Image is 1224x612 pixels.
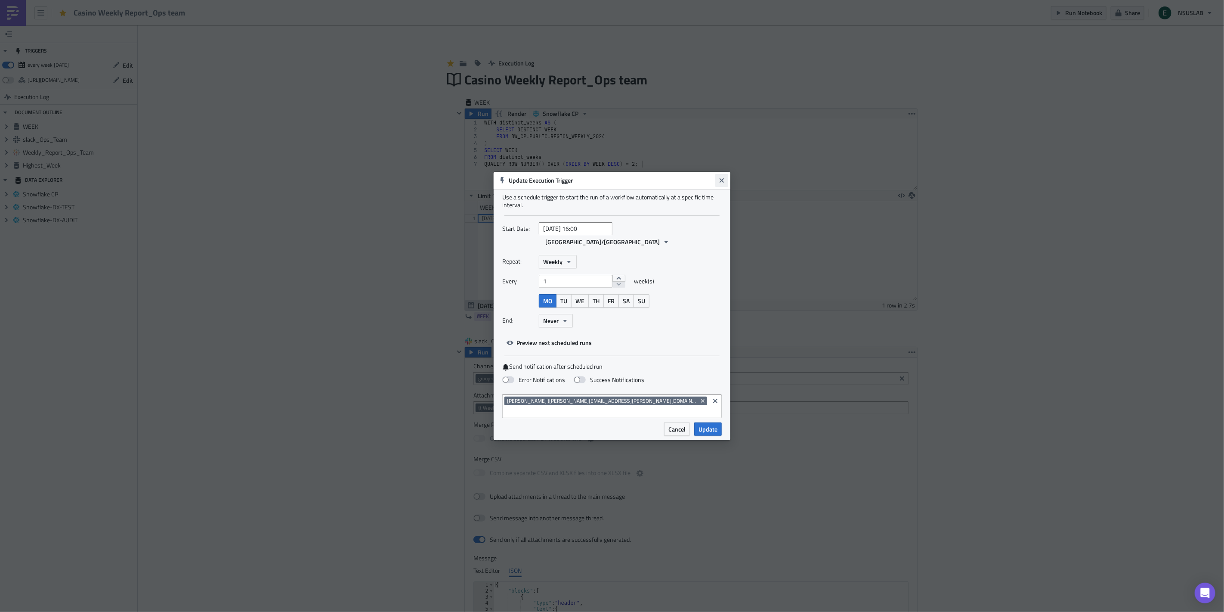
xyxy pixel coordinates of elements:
div: Use a schedule trigger to start the run of a workflow automatically at a specific time interval. [502,193,722,209]
button: SA [618,294,634,308]
span: SU [638,296,645,305]
span: Cancel [668,425,686,434]
button: [GEOGRAPHIC_DATA]/[GEOGRAPHIC_DATA] [541,235,674,249]
span: Weekly [543,257,563,266]
h6: Update Execution Trigger [509,177,716,184]
span: TH [593,296,600,305]
span: [GEOGRAPHIC_DATA]/[GEOGRAPHIC_DATA] [545,237,660,246]
button: TU [556,294,572,308]
span: SA [623,296,630,305]
button: Update [694,422,722,436]
span: FR [608,296,615,305]
label: Success Notifications [574,376,644,384]
span: week(s) [634,275,654,288]
button: SU [634,294,649,308]
button: WE [571,294,589,308]
button: Never [539,314,573,327]
span: Never [543,316,559,325]
span: Update [699,425,717,434]
div: Open Intercom Messenger [1195,583,1215,603]
button: Clear selected items [710,396,720,406]
button: Remove Tag [699,397,707,405]
span: TU [560,296,567,305]
button: Weekly [539,255,577,268]
span: Preview next scheduled runs [516,338,592,347]
input: YYYY-MM-DD HH:mm [539,222,612,235]
button: MO [539,294,556,308]
button: Cancel [664,422,690,436]
label: Error Notifications [502,376,565,384]
span: WE [575,296,584,305]
button: Preview next scheduled runs [502,336,596,349]
label: Start Date: [502,222,535,235]
button: increment [612,275,625,282]
button: FR [603,294,619,308]
label: Every [502,275,535,288]
span: [PERSON_NAME] ([PERSON_NAME][EMAIL_ADDRESS][PERSON_NAME][DOMAIN_NAME]) [507,398,698,404]
button: Close [715,174,728,187]
button: TH [588,294,604,308]
span: MO [543,296,552,305]
label: Send notification after scheduled run [502,363,722,371]
label: Repeat: [502,255,535,268]
label: End: [502,314,535,327]
button: decrement [612,281,625,288]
